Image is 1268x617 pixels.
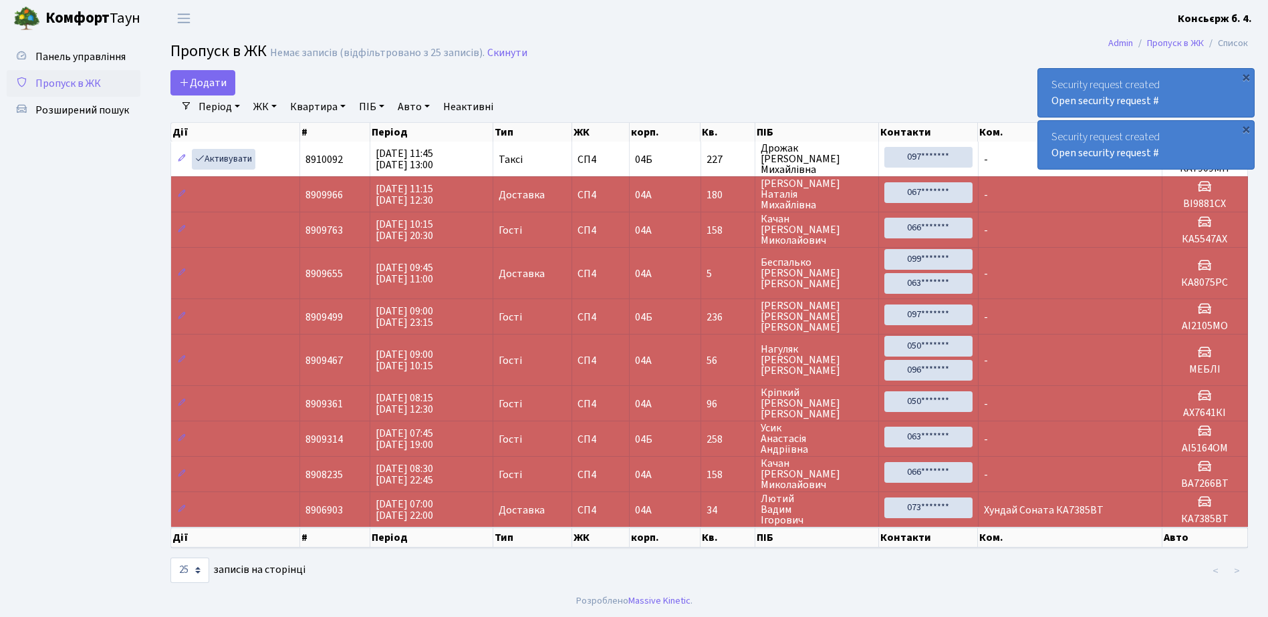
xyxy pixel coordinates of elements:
th: Кв. [701,123,755,142]
th: Авто [1162,528,1248,548]
span: 8909966 [305,188,343,202]
div: Security request created [1038,69,1254,117]
span: - [984,266,988,281]
span: СП4 [578,355,624,366]
a: Скинути [487,47,527,59]
span: Таксі [499,154,523,165]
span: 04А [635,467,652,482]
span: СП4 [578,268,624,279]
span: Лютий Вадим Ігорович [761,493,874,526]
b: Комфорт [45,7,110,29]
span: [DATE] 07:45 [DATE] 19:00 [376,426,433,452]
th: Контакти [879,528,978,548]
span: [PERSON_NAME] Наталія Михайлівна [761,178,874,210]
span: [DATE] 08:30 [DATE] 22:45 [376,461,433,487]
img: logo.png [13,5,40,32]
span: 04А [635,266,652,281]
div: × [1239,70,1253,83]
span: Доставка [499,190,545,200]
span: СП4 [578,505,624,516]
span: 236 [707,312,749,323]
h5: АІ5164ОМ [1168,442,1242,455]
div: Немає записів (відфільтровано з 25 записів). [270,47,485,59]
span: СП4 [578,225,624,236]
span: 04А [635,503,652,518]
span: [DATE] 09:00 [DATE] 10:15 [376,347,433,373]
th: # [300,528,370,548]
h5: АХ7641КІ [1168,407,1242,419]
a: ЖК [248,95,282,118]
th: ПІБ [755,528,880,548]
th: ЖК [572,123,630,142]
a: Неактивні [438,95,499,118]
th: # [300,123,370,142]
span: 04А [635,223,652,238]
select: записів на сторінці [170,558,209,583]
span: Гості [499,399,522,409]
a: Квартира [285,95,351,118]
span: СП4 [578,312,624,323]
th: ПІБ [755,123,880,142]
span: 8909499 [305,310,343,325]
a: Пропуск в ЖК [7,70,140,97]
span: 8909763 [305,223,343,238]
span: 8910092 [305,152,343,167]
div: Security request created [1038,121,1254,169]
span: - [984,397,988,411]
span: 96 [707,399,749,409]
span: Розширений пошук [35,103,129,118]
span: 04Б [635,432,652,447]
th: Дії [171,123,300,142]
span: 258 [707,434,749,445]
h5: ВА7266ВТ [1168,477,1242,490]
span: - [984,467,988,482]
span: 8906903 [305,503,343,518]
span: Гості [499,469,522,480]
span: Кріпкий [PERSON_NAME] [PERSON_NAME] [761,387,874,419]
th: Тип [493,123,573,142]
span: 56 [707,355,749,366]
a: ПІБ [354,95,390,118]
span: Хундай Соната КА7385ВТ [984,503,1104,518]
span: [DATE] 09:45 [DATE] 11:00 [376,260,433,286]
span: Усик Анастасія Андріївна [761,423,874,455]
a: Консьєрж б. 4. [1178,11,1252,27]
h5: ВІ9881СХ [1168,198,1242,210]
h5: АІ2105МО [1168,320,1242,333]
span: 8909467 [305,353,343,368]
span: - [984,432,988,447]
th: корп. [630,123,701,142]
span: Додати [179,75,227,90]
span: - [984,188,988,202]
span: Качан [PERSON_NAME] Миколайович [761,214,874,246]
th: Ком. [978,528,1162,548]
span: Гості [499,225,522,236]
th: ЖК [572,528,630,548]
span: - [984,223,988,238]
span: - [984,353,988,368]
span: Гості [499,312,522,323]
a: Авто [392,95,435,118]
th: Ком. [978,123,1162,142]
span: СП4 [578,434,624,445]
h5: КА8075РС [1168,276,1242,289]
span: 04Б [635,152,652,167]
span: 5 [707,268,749,279]
span: 158 [707,469,749,480]
th: Період [370,528,493,548]
span: Пропуск в ЖК [170,39,267,63]
div: × [1239,122,1253,136]
a: Додати [170,70,235,95]
span: Доставка [499,505,545,516]
span: 227 [707,154,749,165]
span: СП4 [578,190,624,200]
th: корп. [630,528,701,548]
a: Open security request # [1051,93,1159,108]
span: 04А [635,397,652,411]
span: [DATE] 07:00 [DATE] 22:00 [376,497,433,523]
span: 04Б [635,310,652,325]
button: Переключити навігацію [167,7,201,29]
h5: КА7909МН [1168,162,1242,175]
span: [DATE] 11:15 [DATE] 12:30 [376,182,433,208]
span: 04А [635,188,652,202]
